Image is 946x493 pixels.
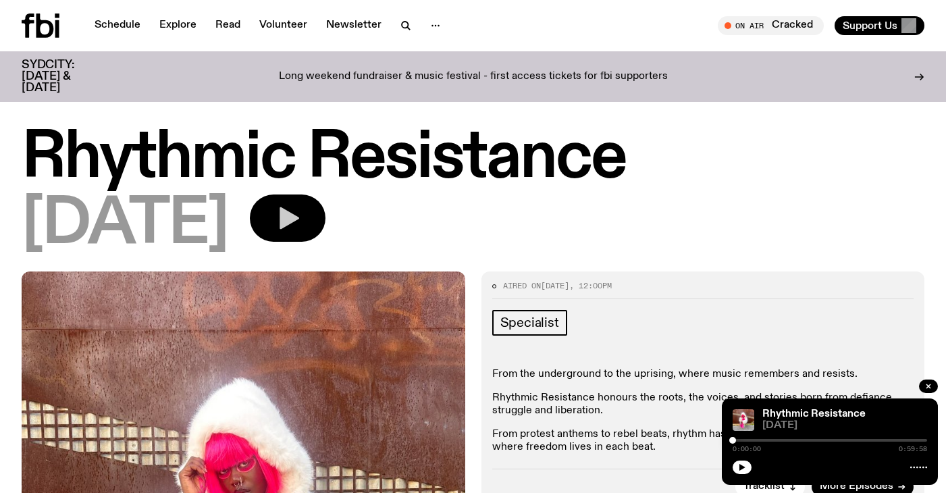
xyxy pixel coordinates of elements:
[743,482,785,492] span: Tracklist
[22,128,924,189] h1: Rhythmic Resistance
[22,59,108,94] h3: SYDCITY: [DATE] & [DATE]
[207,16,248,35] a: Read
[733,409,754,431] img: Attu crouches on gravel in front of a brown wall. They are wearing a white fur coat with a hood, ...
[820,482,893,492] span: More Episodes
[492,428,914,454] p: From protest anthems to rebel beats, rhythm has always been a form of resistance where freedom li...
[503,280,541,291] span: Aired on
[899,446,927,452] span: 0:59:58
[569,280,612,291] span: , 12:00pm
[762,421,927,431] span: [DATE]
[733,446,761,452] span: 0:00:00
[492,310,567,336] a: Specialist
[835,16,924,35] button: Support Us
[762,409,866,419] a: Rhythmic Resistance
[500,315,559,330] span: Specialist
[279,71,668,83] p: Long weekend fundraiser & music festival - first access tickets for fbi supporters
[251,16,315,35] a: Volunteer
[22,194,228,255] span: [DATE]
[541,280,569,291] span: [DATE]
[151,16,205,35] a: Explore
[492,392,914,417] p: Rhythmic Resistance honours the roots, the voices, and stories born from defiance, struggle and l...
[718,16,824,35] button: On AirCracked
[318,16,390,35] a: Newsletter
[86,16,149,35] a: Schedule
[843,20,897,32] span: Support Us
[492,368,914,381] p: From the underground to the uprising, where music remembers and resists.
